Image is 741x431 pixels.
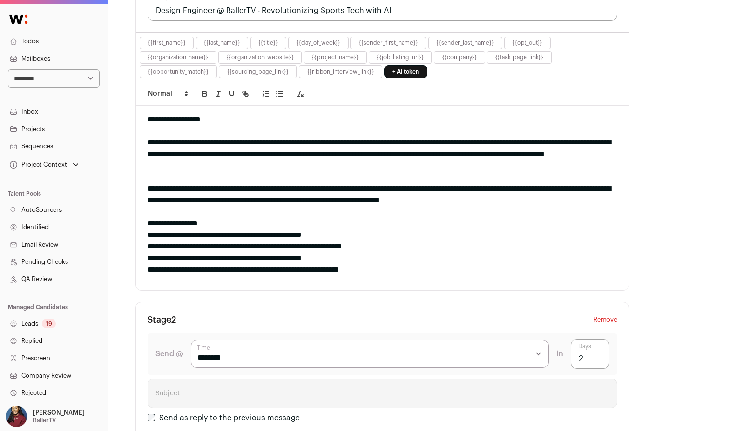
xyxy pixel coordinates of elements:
[377,53,424,61] button: {{job_listing_url}}
[8,158,81,171] button: Open dropdown
[384,65,427,78] a: + AI token
[33,417,56,424] p: BallerTV
[148,39,186,47] button: {{first_name}}
[171,315,176,324] span: 2
[159,414,300,422] label: Send as reply to the previous message
[359,39,418,47] button: {{sender_first_name}}
[495,53,543,61] button: {{task_page_link}}
[6,406,27,427] img: 10010497-medium_jpg
[436,39,494,47] button: {{sender_last_name}}
[512,39,542,47] button: {{opt_out}}
[4,406,87,427] button: Open dropdown
[227,53,294,61] button: {{organization_website}}
[148,379,617,408] input: Subject
[204,39,240,47] button: {{last_name}}
[42,319,56,328] div: 19
[33,409,85,417] p: [PERSON_NAME]
[307,68,374,76] button: {{ribbon_interview_link}}
[148,53,208,61] button: {{organization_name}}
[4,10,33,29] img: Wellfound
[442,53,477,61] button: {{company}}
[155,348,183,360] label: Send @
[148,68,209,76] button: {{opportunity_match}}
[296,39,340,47] button: {{day_of_week}}
[8,161,67,169] div: Project Context
[593,314,617,326] button: Remove
[148,314,176,326] h3: Stage
[258,39,278,47] button: {{title}}
[556,348,563,360] span: in
[312,53,359,61] button: {{project_name}}
[227,68,289,76] button: {{sourcing_page_link}}
[571,339,609,369] input: Days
